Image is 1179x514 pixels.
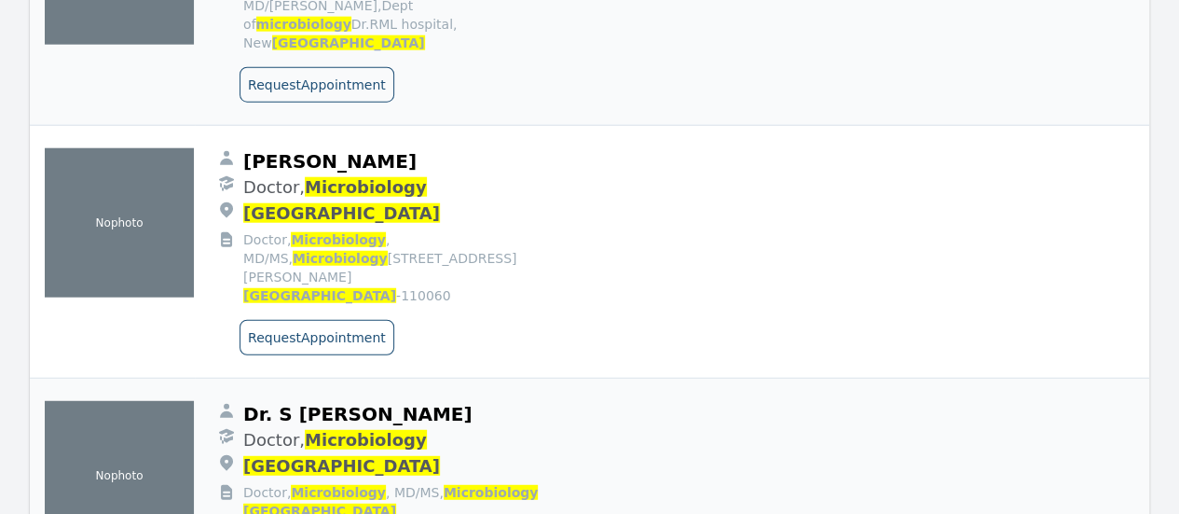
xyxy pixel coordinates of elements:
[45,148,194,298] button: Nophoto
[243,403,472,425] span: Dr. S [PERSON_NAME]
[444,485,539,500] span: Microbiology
[243,456,440,476] span: [GEOGRAPHIC_DATA]
[243,150,417,173] span: [PERSON_NAME]
[243,203,440,223] span: [GEOGRAPHIC_DATA]
[243,430,305,450] span: Doctor,
[45,468,194,483] p: No photo
[240,67,394,103] button: RequestAppointment
[291,485,386,500] span: Microbiology
[243,485,291,500] span: Doctor,
[396,288,451,303] span: -110060
[243,232,291,247] span: Doctor,
[256,17,351,32] span: microbiology
[243,288,396,303] span: [GEOGRAPHIC_DATA]
[305,430,427,450] span: Microbiology
[272,35,425,50] span: [GEOGRAPHIC_DATA]
[305,177,427,197] span: Microbiology
[291,232,386,247] span: Microbiology
[45,215,194,230] p: No photo
[386,485,444,500] span: , MD/MS,
[293,251,388,266] span: Microbiology
[243,177,305,197] span: Doctor,
[240,320,394,355] button: RequestAppointment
